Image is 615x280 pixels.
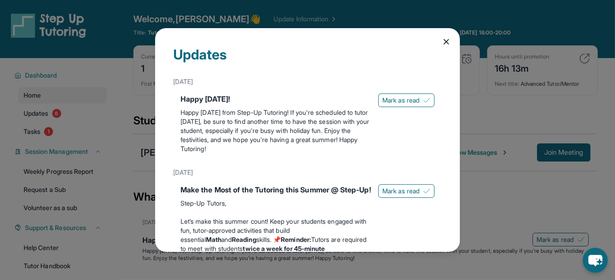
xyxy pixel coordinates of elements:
[181,245,325,261] strong: twice a week for 45-minute sessions
[382,96,420,105] span: Mark as read
[583,248,608,273] button: chat-button
[181,108,371,153] p: Happy [DATE] from Step-Up Tutoring! If you're scheduled to tutor [DATE], be sure to find another ...
[423,97,430,104] img: Mark as read
[378,93,434,107] button: Mark as read
[232,236,256,243] strong: Reading
[173,46,442,74] div: Updates
[181,199,371,208] p: Step-Up Tutors,
[173,74,442,90] div: [DATE]
[281,236,311,243] strong: Reminder:
[181,217,371,262] p: Let’s make this summer count! Keep your students engaged with fun, tutor-approved activities that...
[173,164,442,181] div: [DATE]
[181,93,371,104] div: Happy [DATE]!
[382,187,420,196] span: Mark as read
[181,184,371,195] div: Make the Most of the Tutoring this Summer @ Step-Up!
[206,236,221,243] strong: Math
[378,184,434,198] button: Mark as read
[423,187,430,195] img: Mark as read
